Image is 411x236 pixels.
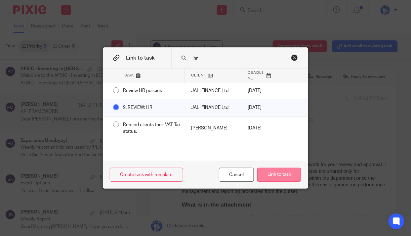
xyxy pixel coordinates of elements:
div: [DATE] [241,82,274,99]
span: Client [191,72,206,78]
span: Deadline [248,70,265,81]
span: Link to task [126,55,155,61]
input: Search task name or client... [193,55,290,62]
div: Remind clients their VAT Tax status. [116,117,185,140]
span: Task [123,72,134,78]
div: Mark as done [185,82,241,99]
div: [DATE] [241,99,274,116]
div: Close this dialog window [219,168,254,182]
div: Review HR policies [116,82,185,99]
div: Close this dialog window [291,54,298,61]
div: [DATE] [241,117,274,140]
button: Link to task [257,168,301,182]
div: Mark as done [185,117,241,140]
a: Create task with template [110,168,183,182]
div: 9. REVIEW: HR [116,99,185,116]
span: Operations Department KPI Framework. [73,183,160,189]
div: Mark as done [185,99,241,116]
